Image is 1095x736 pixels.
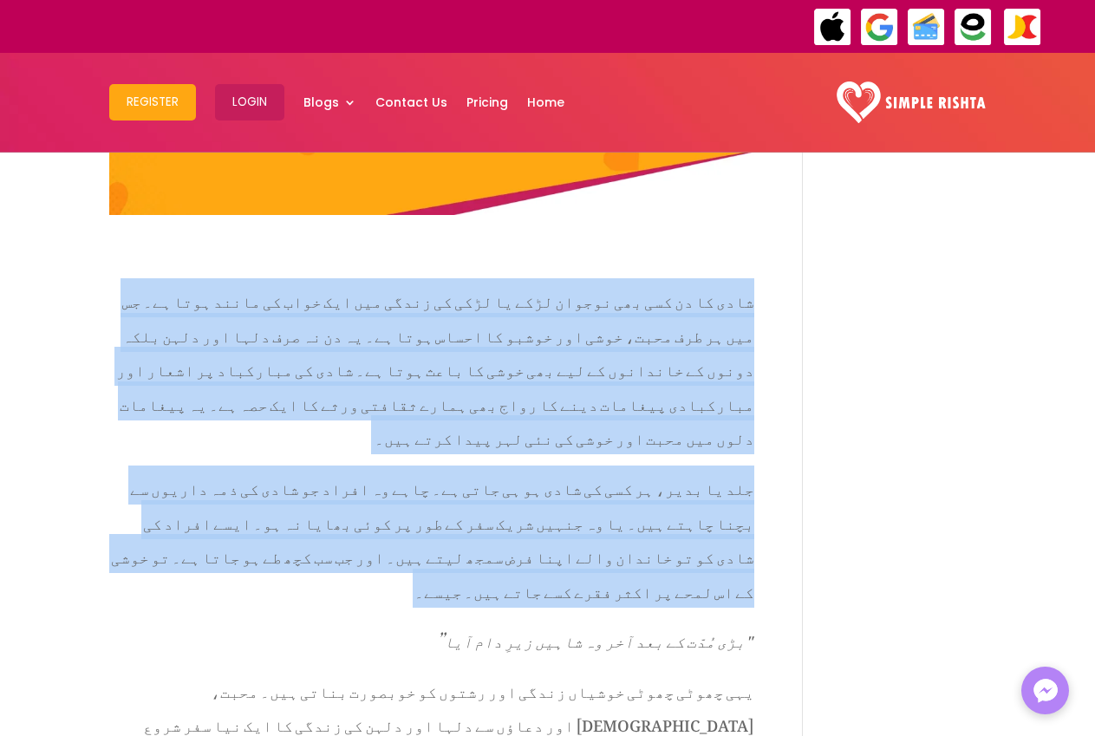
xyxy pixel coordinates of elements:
button: Login [215,84,284,120]
a: Contact Us [375,57,447,147]
img: EasyPaisa-icon [954,8,993,47]
a: Register [109,57,196,147]
img: Credit Cards [907,8,946,47]
span: شادی کا دن کسی بھی نوجوان لڑکے یا لڑکی کی زندگی میں ایک خواب کی مانند ہوتا ہے۔ جس میں ہر طرف محبت... [116,278,754,454]
a: Login [215,57,284,147]
a: Home [527,57,564,147]
button: Register [109,84,196,120]
img: JazzCash-icon [1003,8,1042,47]
img: GooglePay-icon [860,8,899,47]
a: Pricing [466,57,508,147]
img: ApplePay-icon [813,8,852,47]
span: جلد یا بدیر، ہر کسی کی شادی ہو ہی جاتی ہے۔ چاہے وہ افراد جو شادی کی ذمہ داریوں سے بچنا چاہتے ہیں۔... [111,466,754,608]
div: ایپ میں پیمنٹ صرف گوگل پے اور ایپل پے کے ذریعے ممکن ہے۔ ، یا کریڈٹ کارڈ کے ذریعے ویب سائٹ پر ہوگی۔ [39,16,707,36]
span: "بڑی مُدّت کے بعد آخر وہ شاہیں زیرِ دام آیا” [436,618,753,657]
a: Blogs [303,57,356,147]
strong: جاز کیش [342,10,385,41]
strong: ایزی پیسہ [277,10,335,41]
img: Messenger [1028,674,1063,708]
